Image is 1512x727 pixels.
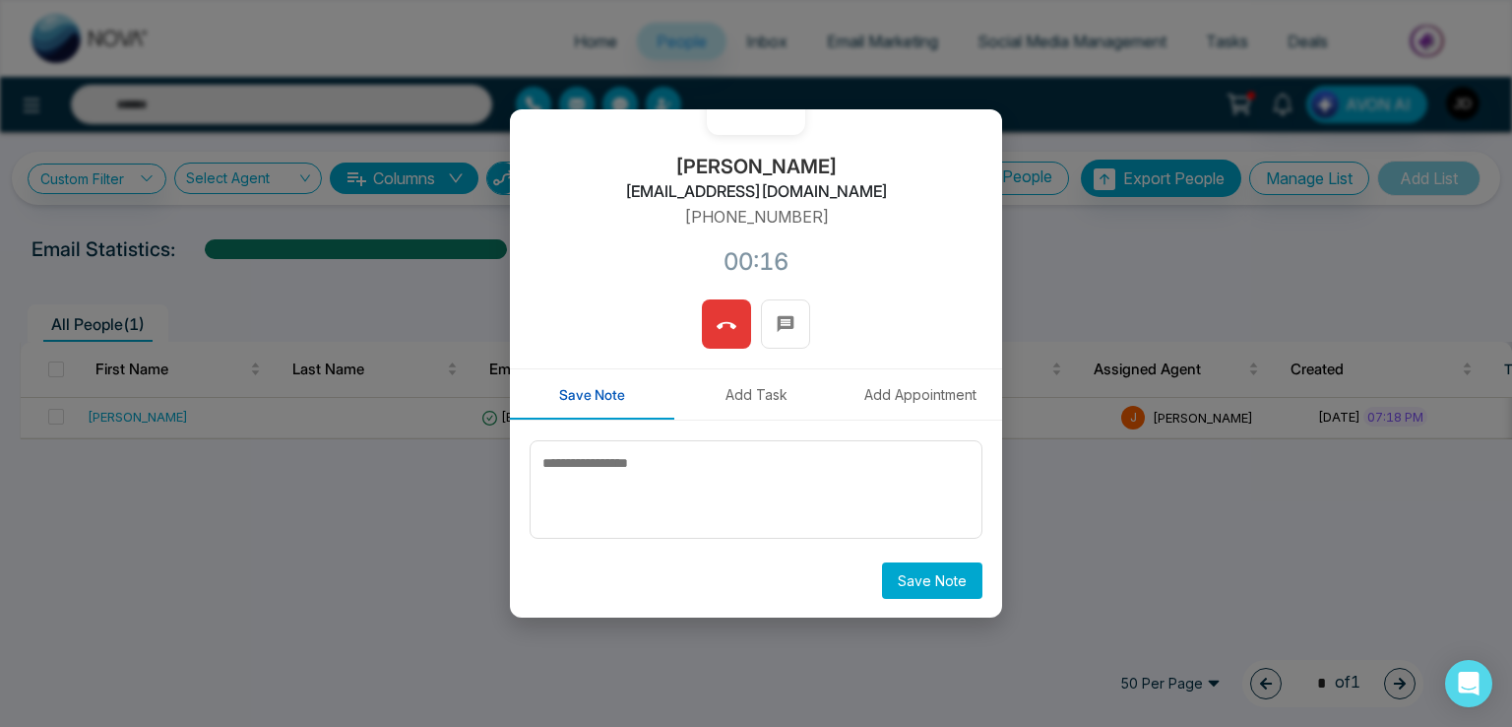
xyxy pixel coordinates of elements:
[674,369,839,420] button: Add Task
[882,562,982,599] button: Save Note
[1445,660,1492,707] div: Open Intercom Messenger
[625,182,888,201] h2: [EMAIL_ADDRESS][DOMAIN_NAME]
[510,369,674,420] button: Save Note
[724,244,788,280] div: 00:16
[684,205,829,229] p: [PHONE_NUMBER]
[838,369,1002,420] button: Add Appointment
[675,155,838,178] h2: [PERSON_NAME]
